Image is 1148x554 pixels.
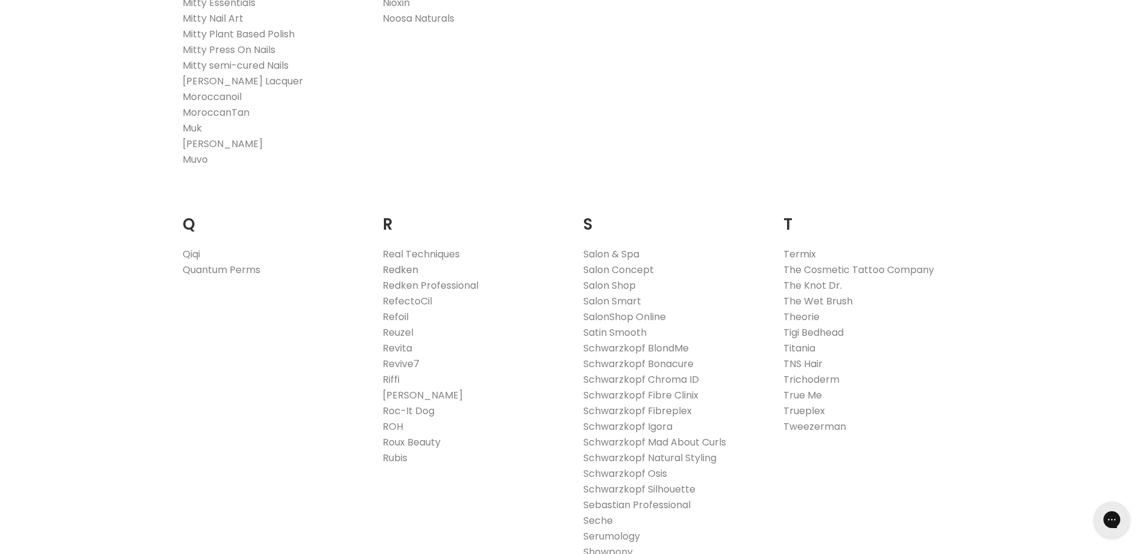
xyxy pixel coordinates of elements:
[783,373,839,386] a: Trichoderm
[183,105,249,119] a: MoroccanTan
[583,373,699,386] a: Schwarzkopf Chroma ID
[383,11,454,25] a: Noosa Naturals
[183,121,202,135] a: Muk
[583,357,694,371] a: Schwarzkopf Bonacure
[183,27,295,41] a: Mitty Plant Based Polish
[383,420,403,433] a: ROH
[783,388,822,402] a: True Me
[183,43,275,57] a: Mitty Press On Nails
[583,435,726,449] a: Schwarzkopf Mad About Curls
[583,263,654,277] a: Salon Concept
[183,153,208,166] a: Muvo
[783,263,934,277] a: The Cosmetic Tattoo Company
[583,482,695,496] a: Schwarzkopf Silhouette
[383,279,478,292] a: Redken Professional
[583,529,640,543] a: Serumology
[783,404,825,418] a: Trueplex
[1088,497,1136,542] iframe: Gorgias live chat messenger
[783,357,823,371] a: TNS Hair
[583,388,698,402] a: Schwarzkopf Fibre Clinix
[383,435,441,449] a: Roux Beauty
[183,197,365,237] h2: Q
[383,373,400,386] a: Riffi
[583,310,666,324] a: SalonShop Online
[783,326,844,339] a: Tigi Bedhead
[183,137,263,151] a: [PERSON_NAME]
[583,498,691,512] a: Sebastian Professional
[583,467,667,480] a: Schwarzkopf Osis
[383,310,409,324] a: Refoil
[383,388,463,402] a: [PERSON_NAME]
[583,514,613,527] a: Seche
[583,404,692,418] a: Schwarzkopf Fibreplex
[383,326,413,339] a: Reuzel
[183,263,260,277] a: Quantum Perms
[583,326,647,339] a: Satin Smooth
[383,341,412,355] a: Revita
[783,294,853,308] a: The Wet Brush
[383,451,407,465] a: Rubis
[383,197,565,237] h2: R
[383,404,434,418] a: Roc-It Dog
[783,197,966,237] h2: T
[383,247,460,261] a: Real Techniques
[783,247,816,261] a: Termix
[583,420,673,433] a: Schwarzkopf Igora
[783,279,842,292] a: The Knot Dr.
[383,294,432,308] a: RefectoCil
[583,294,641,308] a: Salon Smart
[583,451,717,465] a: Schwarzkopf Natural Styling
[583,197,766,237] h2: S
[783,420,846,433] a: Tweezerman
[383,263,418,277] a: Redken
[583,341,689,355] a: Schwarzkopf BlondMe
[783,341,815,355] a: Titania
[183,58,289,72] a: Mitty semi-cured Nails
[183,11,243,25] a: Mitty Nail Art
[183,74,303,88] a: [PERSON_NAME] Lacquer
[583,279,636,292] a: Salon Shop
[783,310,820,324] a: Theorie
[383,357,419,371] a: Revive7
[583,247,639,261] a: Salon & Spa
[183,90,242,104] a: Moroccanoil
[183,247,200,261] a: Qiqi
